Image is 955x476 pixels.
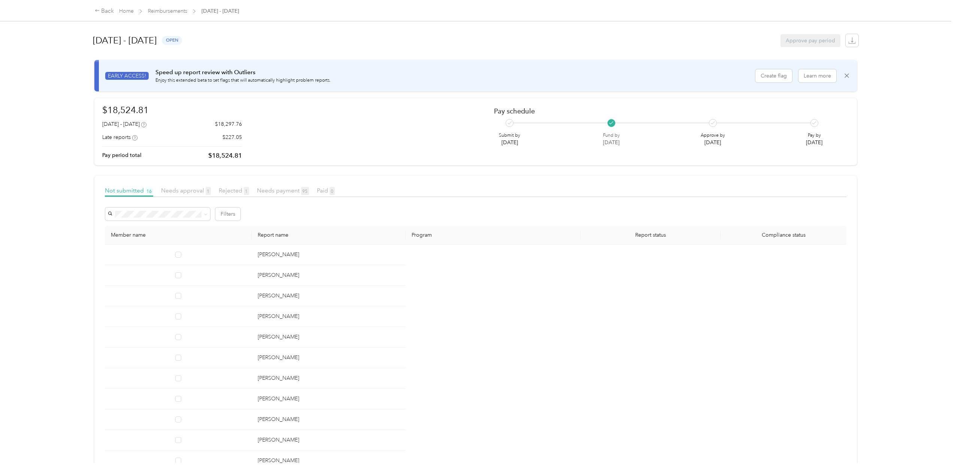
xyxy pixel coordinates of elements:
[499,139,520,146] p: [DATE]
[102,133,137,141] div: Late reports
[499,132,520,139] p: Submit by
[258,415,400,424] div: [PERSON_NAME]
[102,103,242,116] h1: $18,524.81
[102,151,142,159] p: Pay period total
[406,226,580,245] th: Program
[208,151,242,160] p: $18,524.81
[258,271,400,279] div: [PERSON_NAME]
[215,120,242,128] p: $18,297.76
[258,457,400,465] div: [PERSON_NAME]
[317,187,335,194] span: Paid
[806,132,822,139] p: Pay by
[586,232,715,238] span: Report status
[244,187,249,195] span: 1
[155,68,331,77] p: Speed up report review with Outliers
[148,8,187,14] a: Reimbursements
[119,8,134,14] a: Home
[258,395,400,403] div: [PERSON_NAME]
[727,232,840,238] span: Compliance status
[701,132,725,139] p: Approve by
[105,226,252,245] th: Member name
[701,139,725,146] p: [DATE]
[913,434,955,476] iframe: Everlance-gr Chat Button Frame
[219,187,249,194] span: Rejected
[603,132,620,139] p: Fund by
[201,7,239,15] span: [DATE] - [DATE]
[258,312,400,321] div: [PERSON_NAME]
[93,31,157,49] h1: [DATE] - [DATE]
[257,187,309,194] span: Needs payment
[105,187,153,194] span: Not submitted
[155,77,331,84] p: Enjoy this extended beta to set flags that will automatically highlight problem reports.
[162,36,182,45] span: open
[222,133,242,141] p: $227.05
[258,354,400,362] div: [PERSON_NAME]
[161,187,211,194] span: Needs approval
[755,69,792,82] button: Create flag
[105,72,149,80] span: EARLY ACCESS!
[301,187,309,195] span: 95
[258,374,400,382] div: [PERSON_NAME]
[258,251,400,259] div: [PERSON_NAME]
[111,232,246,238] div: Member name
[102,120,146,128] div: [DATE] - [DATE]
[806,139,822,146] p: [DATE]
[258,333,400,341] div: [PERSON_NAME]
[798,69,836,82] button: Learn more
[330,187,335,195] span: 0
[206,187,211,195] span: 1
[603,139,620,146] p: [DATE]
[494,107,836,115] h2: Pay schedule
[258,292,400,300] div: [PERSON_NAME]
[252,226,406,245] th: Report name
[215,207,240,221] button: Filters
[95,7,114,16] div: Back
[258,436,400,444] div: [PERSON_NAME]
[145,187,153,195] span: 16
